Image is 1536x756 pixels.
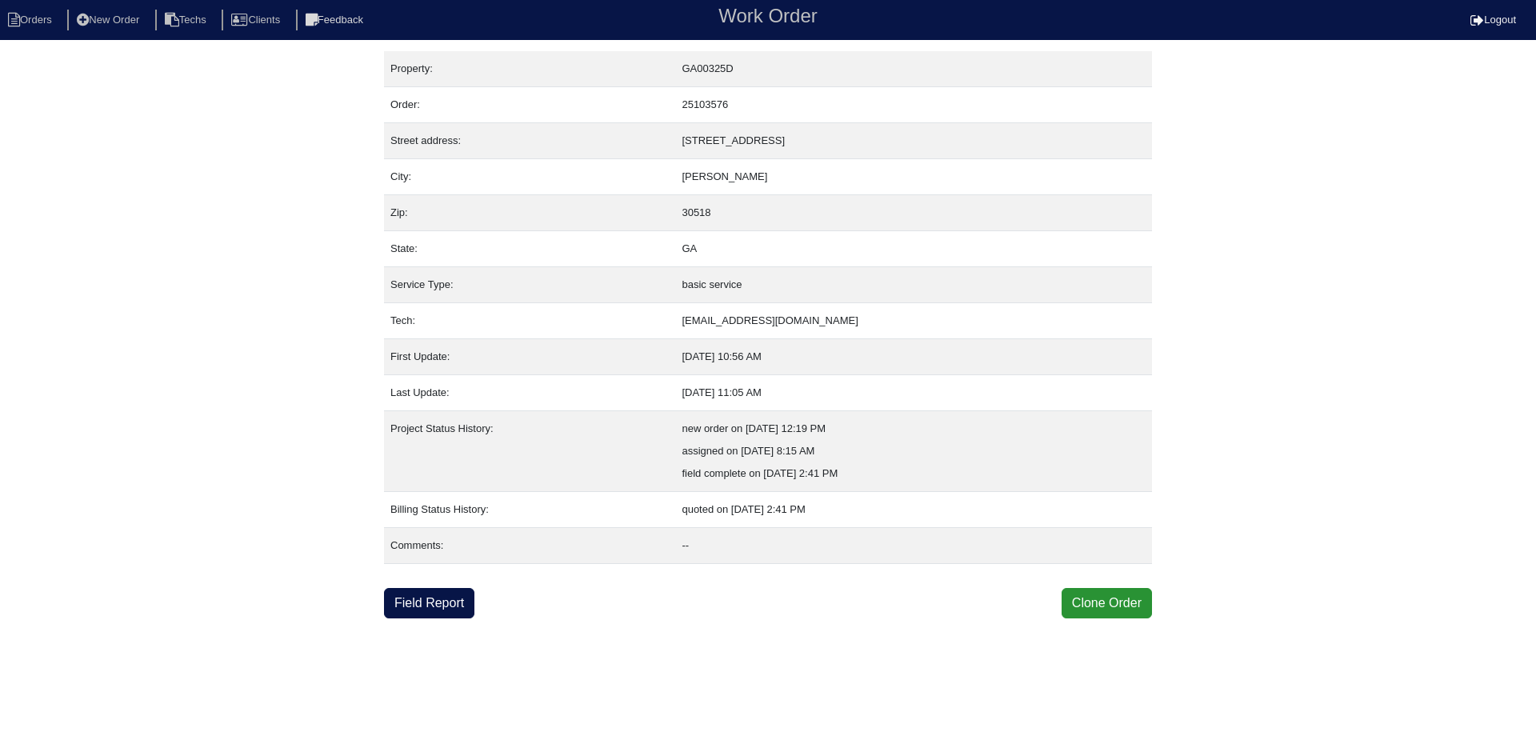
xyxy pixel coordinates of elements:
a: Techs [155,14,219,26]
td: 30518 [675,195,1152,231]
td: GA [675,231,1152,267]
td: [EMAIL_ADDRESS][DOMAIN_NAME] [675,303,1152,339]
td: basic service [675,267,1152,303]
td: Property: [384,51,675,87]
td: -- [675,528,1152,564]
div: assigned on [DATE] 8:15 AM [682,440,1146,462]
td: Tech: [384,303,675,339]
td: Order: [384,87,675,123]
td: [STREET_ADDRESS] [675,123,1152,159]
td: GA00325D [675,51,1152,87]
div: quoted on [DATE] 2:41 PM [682,498,1146,521]
td: [DATE] 11:05 AM [675,375,1152,411]
td: 25103576 [675,87,1152,123]
td: Billing Status History: [384,492,675,528]
td: Last Update: [384,375,675,411]
button: Clone Order [1062,588,1152,618]
td: Service Type: [384,267,675,303]
td: [DATE] 10:56 AM [675,339,1152,375]
a: Field Report [384,588,474,618]
td: City: [384,159,675,195]
a: Clients [222,14,293,26]
a: New Order [67,14,152,26]
td: [PERSON_NAME] [675,159,1152,195]
td: Project Status History: [384,411,675,492]
div: new order on [DATE] 12:19 PM [682,418,1146,440]
td: First Update: [384,339,675,375]
li: Feedback [296,10,376,31]
td: State: [384,231,675,267]
a: Logout [1470,14,1516,26]
li: Techs [155,10,219,31]
td: Comments: [384,528,675,564]
td: Street address: [384,123,675,159]
li: New Order [67,10,152,31]
div: field complete on [DATE] 2:41 PM [682,462,1146,485]
td: Zip: [384,195,675,231]
li: Clients [222,10,293,31]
